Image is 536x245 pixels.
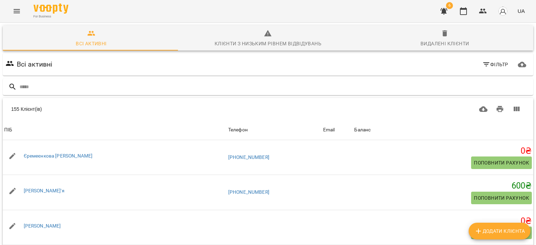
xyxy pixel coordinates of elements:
[76,39,106,48] div: Всі активні
[8,3,25,20] button: Menu
[515,5,528,17] button: UA
[17,59,53,70] h6: Всі активні
[24,188,65,193] a: [PERSON_NAME]'я
[354,126,532,134] span: Баланс
[33,14,68,19] span: For Business
[4,126,225,134] span: ПІБ
[228,126,248,134] div: Телефон
[228,126,320,134] span: Телефон
[475,101,492,117] button: Завантажити CSV
[3,98,533,120] div: Table Toolbar
[323,126,352,134] span: Email
[492,101,508,117] button: Друк
[474,194,529,202] span: Поповнити рахунок
[4,126,12,134] div: ПІБ
[33,3,68,14] img: Voopty Logo
[354,181,532,191] h5: 600 ₴
[508,101,525,117] button: Вигляд колонок
[474,159,529,167] span: Поповнити рахунок
[479,58,511,71] button: Фільтр
[11,106,259,113] div: 155 Клієнт(ів)
[446,2,453,9] span: 6
[4,126,12,134] div: Sort
[471,192,532,204] button: Поповнити рахунок
[228,126,248,134] div: Sort
[215,39,321,48] div: Клієнти з низьким рівнем відвідувань
[354,216,532,227] h5: 0 ₴
[354,146,532,156] h5: 0 ₴
[323,126,335,134] div: Email
[24,153,93,159] a: Єремеєнкова [PERSON_NAME]
[420,39,469,48] div: Видалені клієнти
[471,156,532,169] button: Поповнити рахунок
[482,60,508,69] span: Фільтр
[354,126,371,134] div: Баланс
[354,126,371,134] div: Sort
[24,223,61,229] a: [PERSON_NAME]
[518,7,525,15] span: UA
[228,154,269,160] a: [PHONE_NUMBER]
[469,223,530,239] button: Додати клієнта
[498,6,508,16] img: avatar_s.png
[228,189,269,195] a: [PHONE_NUMBER]
[474,227,525,235] span: Додати клієнта
[323,126,335,134] div: Sort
